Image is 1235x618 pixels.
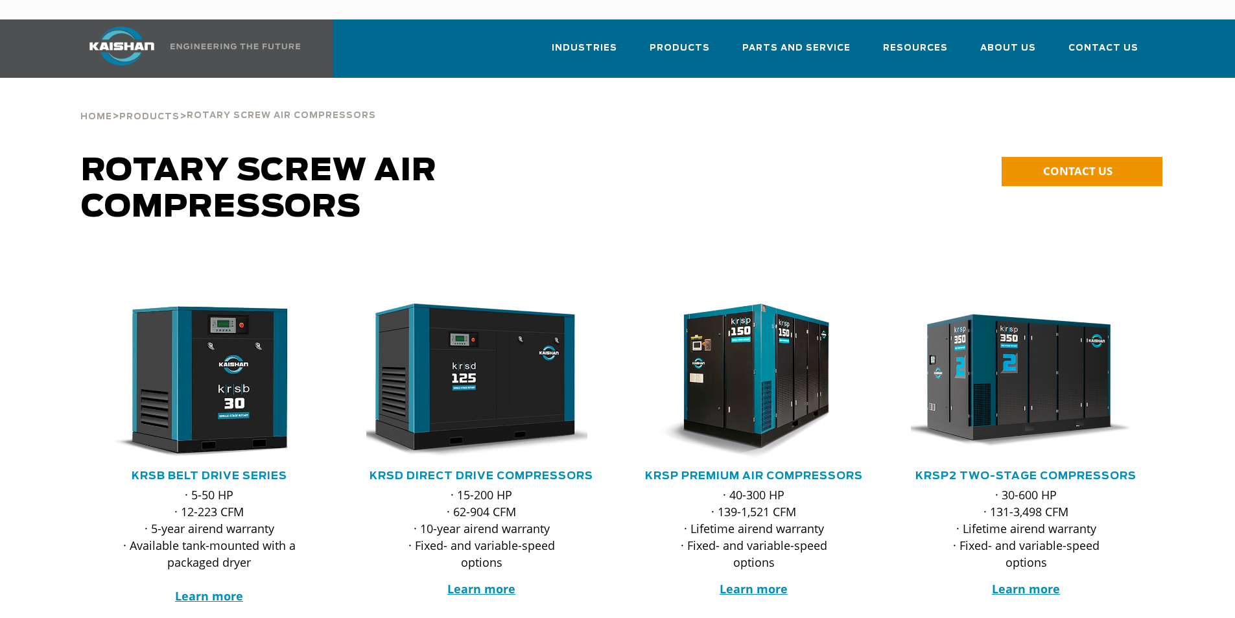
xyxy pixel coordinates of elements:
span: Parts and Service [742,41,851,56]
a: Resources [883,31,948,75]
div: krsd125 [366,303,597,459]
span: Resources [883,41,948,56]
img: Engineering the future [171,43,300,49]
a: CONTACT US [1002,157,1162,186]
span: Products [650,41,710,56]
a: Industries [552,31,617,75]
a: KRSP2 Two-Stage Compressors [915,471,1136,481]
a: Learn more [992,581,1060,597]
a: Contact Us [1068,31,1138,75]
div: krsp150 [639,303,869,459]
div: krsb30 [94,303,325,459]
span: CONTACT US [1043,163,1112,178]
span: Contact Us [1068,41,1138,56]
div: > > [80,78,376,127]
span: Home [80,113,112,121]
p: · 5-50 HP · 12-223 CFM · 5-year airend warranty · Available tank-mounted with a packaged dryer [120,486,299,604]
span: Industries [552,41,617,56]
span: Products [119,113,180,121]
a: Products [650,31,710,75]
p: · 40-300 HP · 139-1,521 CFM · Lifetime airend warranty · Fixed- and variable-speed options [665,486,843,571]
a: Home [80,110,112,122]
a: Products [119,110,180,122]
p: · 30-600 HP · 131-3,498 CFM · Lifetime airend warranty · Fixed- and variable-speed options [937,486,1116,571]
a: KRSP Premium Air Compressors [645,471,863,481]
a: Parts and Service [742,31,851,75]
a: KRSB Belt Drive Series [132,471,287,481]
span: Rotary Screw Air Compressors [187,112,376,120]
a: Learn more [720,581,788,597]
a: Kaishan USA [73,19,303,78]
img: kaishan logo [73,27,171,65]
span: Rotary Screw Air Compressors [81,156,437,223]
img: krsp150 [629,303,860,459]
a: About Us [980,31,1036,75]
p: · 15-200 HP · 62-904 CFM · 10-year airend warranty · Fixed- and variable-speed options [392,486,571,571]
a: Learn more [447,581,515,597]
span: About Us [980,41,1036,56]
img: krsb30 [84,303,315,459]
div: krsp350 [911,303,1142,459]
a: Learn more [175,588,243,604]
img: krsp350 [901,303,1132,459]
img: krsd125 [357,303,587,459]
a: KRSD Direct Drive Compressors [370,471,593,481]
